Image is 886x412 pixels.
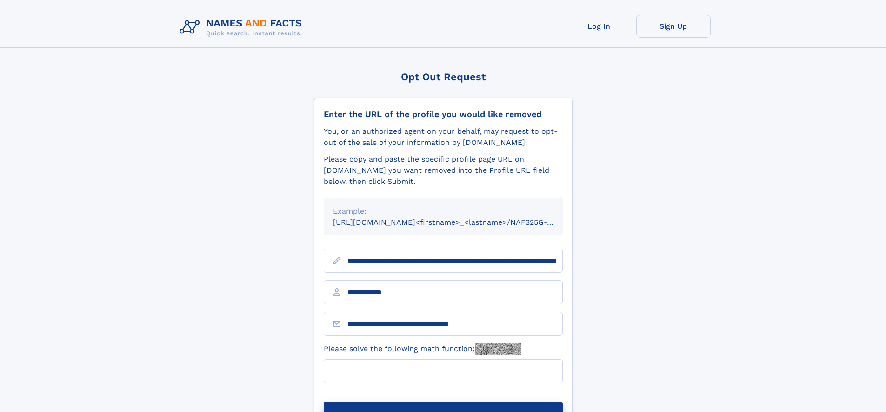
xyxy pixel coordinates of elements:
[636,15,711,38] a: Sign Up
[333,206,553,217] div: Example:
[562,15,636,38] a: Log In
[176,15,310,40] img: Logo Names and Facts
[324,343,521,355] label: Please solve the following math function:
[314,71,573,83] div: Opt Out Request
[324,154,563,187] div: Please copy and paste the specific profile page URL on [DOMAIN_NAME] you want removed into the Pr...
[324,109,563,119] div: Enter the URL of the profile you would like removed
[333,218,580,227] small: [URL][DOMAIN_NAME]<firstname>_<lastname>/NAF325G-xxxxxxxx
[324,126,563,148] div: You, or an authorized agent on your behalf, may request to opt-out of the sale of your informatio...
